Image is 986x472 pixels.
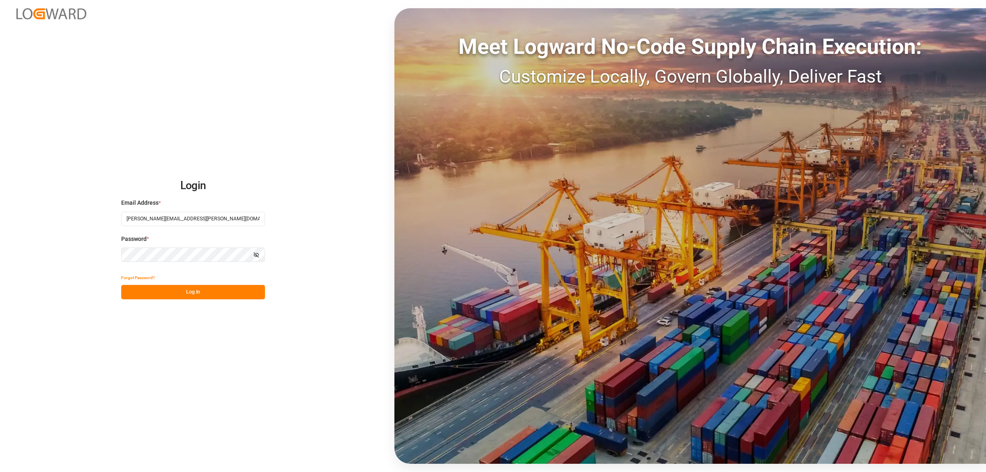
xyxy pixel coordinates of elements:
h2: Login [121,173,265,199]
div: Customize Locally, Govern Globally, Deliver Fast [394,63,986,90]
input: Enter your email [121,212,265,226]
button: Forgot Password? [121,271,155,285]
div: Meet Logward No-Code Supply Chain Execution: [394,31,986,63]
button: Log In [121,285,265,299]
span: Password [121,235,147,243]
span: Email Address [121,199,159,207]
img: Logward_new_orange.png [16,8,86,19]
